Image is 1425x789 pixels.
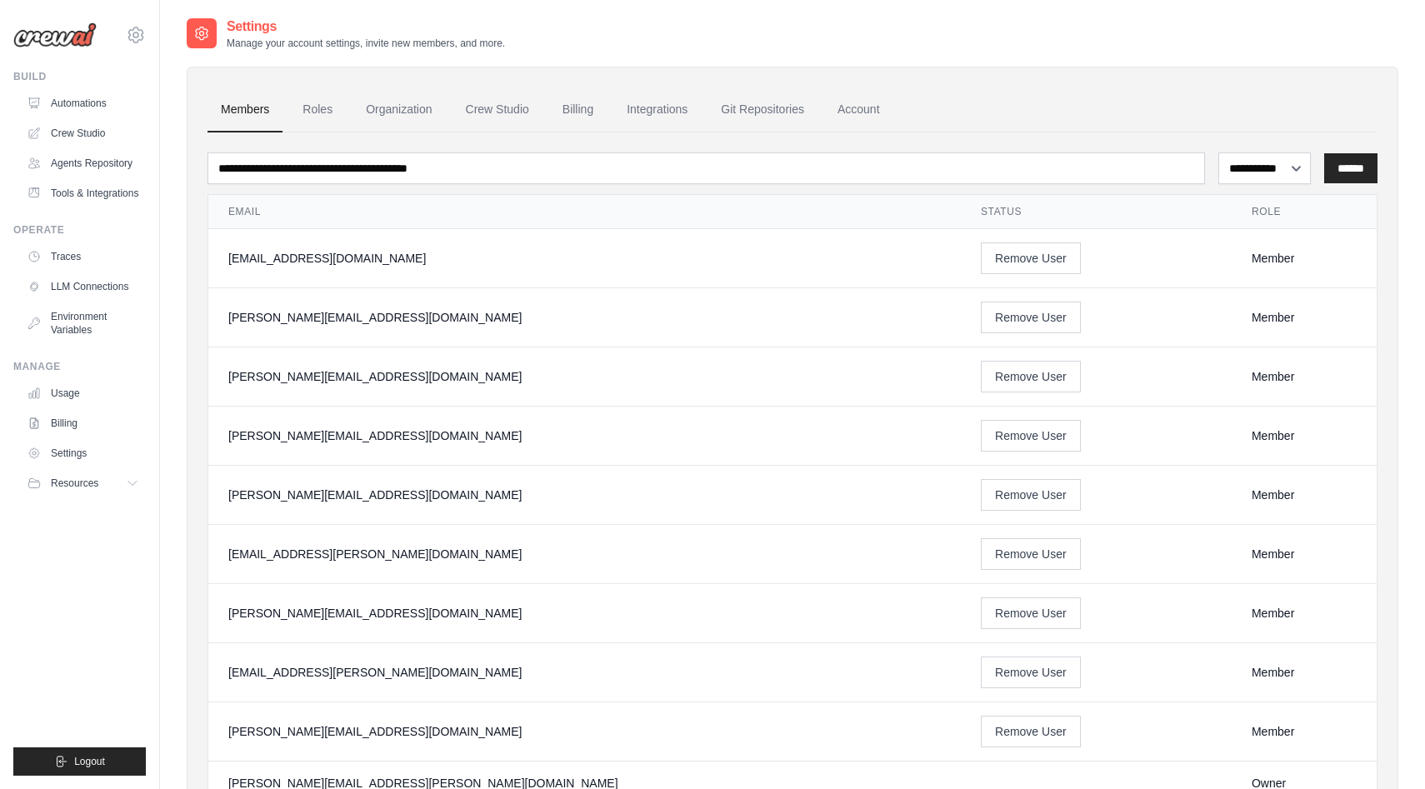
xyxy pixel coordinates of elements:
[981,361,1081,392] button: Remove User
[981,597,1081,629] button: Remove User
[1252,427,1357,444] div: Member
[13,70,146,83] div: Build
[707,87,817,132] a: Git Repositories
[20,90,146,117] a: Automations
[981,242,1081,274] button: Remove User
[228,605,941,622] div: [PERSON_NAME][EMAIL_ADDRESS][DOMAIN_NAME]
[20,273,146,300] a: LLM Connections
[1252,368,1357,385] div: Member
[13,747,146,776] button: Logout
[613,87,701,132] a: Integrations
[74,755,105,768] span: Logout
[1252,605,1357,622] div: Member
[20,380,146,407] a: Usage
[228,250,941,267] div: [EMAIL_ADDRESS][DOMAIN_NAME]
[13,223,146,237] div: Operate
[228,487,941,503] div: [PERSON_NAME][EMAIL_ADDRESS][DOMAIN_NAME]
[228,546,941,562] div: [EMAIL_ADDRESS][PERSON_NAME][DOMAIN_NAME]
[227,17,505,37] h2: Settings
[452,87,542,132] a: Crew Studio
[208,195,961,229] th: Email
[1252,309,1357,326] div: Member
[549,87,607,132] a: Billing
[824,87,893,132] a: Account
[228,723,941,740] div: [PERSON_NAME][EMAIL_ADDRESS][DOMAIN_NAME]
[352,87,445,132] a: Organization
[961,195,1232,229] th: Status
[13,360,146,373] div: Manage
[1232,195,1377,229] th: Role
[20,120,146,147] a: Crew Studio
[228,664,941,681] div: [EMAIL_ADDRESS][PERSON_NAME][DOMAIN_NAME]
[289,87,346,132] a: Roles
[1252,487,1357,503] div: Member
[981,538,1081,570] button: Remove User
[981,716,1081,747] button: Remove User
[20,150,146,177] a: Agents Repository
[981,479,1081,511] button: Remove User
[1252,723,1357,740] div: Member
[20,180,146,207] a: Tools & Integrations
[1252,664,1357,681] div: Member
[20,303,146,343] a: Environment Variables
[227,37,505,50] p: Manage your account settings, invite new members, and more.
[981,302,1081,333] button: Remove User
[1252,250,1357,267] div: Member
[20,440,146,467] a: Settings
[1252,546,1357,562] div: Member
[228,427,941,444] div: [PERSON_NAME][EMAIL_ADDRESS][DOMAIN_NAME]
[228,309,941,326] div: [PERSON_NAME][EMAIL_ADDRESS][DOMAIN_NAME]
[207,87,282,132] a: Members
[20,410,146,437] a: Billing
[51,477,98,490] span: Resources
[13,22,97,47] img: Logo
[981,420,1081,452] button: Remove User
[20,470,146,497] button: Resources
[981,657,1081,688] button: Remove User
[228,368,941,385] div: [PERSON_NAME][EMAIL_ADDRESS][DOMAIN_NAME]
[20,243,146,270] a: Traces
